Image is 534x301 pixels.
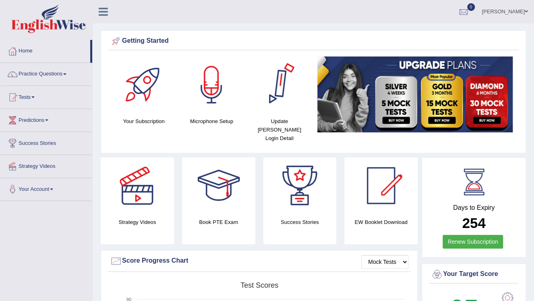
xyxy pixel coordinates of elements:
h4: EW Booklet Download [344,218,418,226]
img: small5.jpg [317,56,513,132]
h4: Strategy Videos [101,218,174,226]
a: Your Account [0,178,92,198]
a: Renew Subscription [443,235,503,249]
h4: Update [PERSON_NAME] Login Detail [250,117,309,142]
h4: Book PTE Exam [182,218,255,226]
b: 254 [462,215,485,231]
a: Home [0,40,90,60]
tspan: Test scores [240,281,278,289]
a: Strategy Videos [0,155,92,175]
h4: Microphone Setup [182,117,241,125]
h4: Success Stories [263,218,337,226]
div: Getting Started [110,35,517,47]
a: Predictions [0,109,92,129]
h4: Days to Expiry [431,204,517,211]
h4: Your Subscription [114,117,174,125]
a: Success Stories [0,132,92,152]
span: 0 [467,3,475,11]
div: Score Progress Chart [110,255,408,267]
a: Tests [0,86,92,106]
a: Practice Questions [0,63,92,83]
div: Your Target Score [431,268,517,280]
